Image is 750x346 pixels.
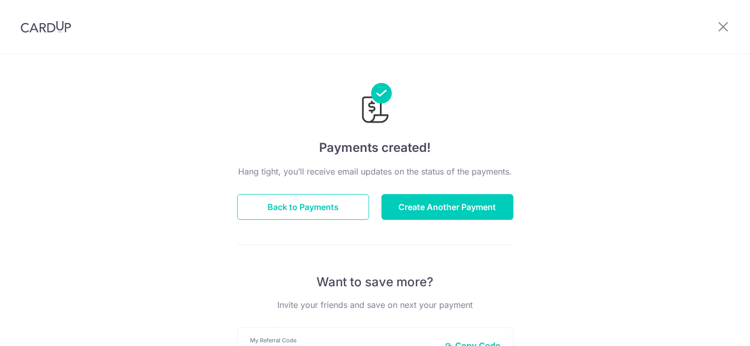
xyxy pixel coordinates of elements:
[381,194,513,220] button: Create Another Payment
[237,165,513,178] p: Hang tight, you’ll receive email updates on the status of the payments.
[237,139,513,157] h4: Payments created!
[237,194,369,220] button: Back to Payments
[684,315,740,341] iframe: Opens a widget where you can find more information
[250,336,437,344] p: My Referral Code
[359,83,392,126] img: Payments
[237,274,513,290] p: Want to save more?
[237,299,513,311] p: Invite your friends and save on next your payment
[21,21,71,33] img: CardUp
